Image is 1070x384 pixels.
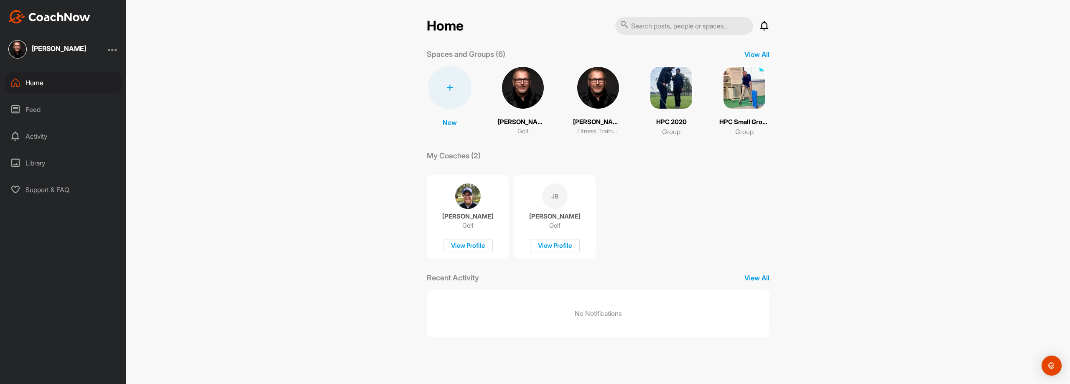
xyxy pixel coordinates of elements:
[648,66,694,137] a: HPC 2020Group
[719,117,769,127] p: HPC Small Group 20-21
[8,10,90,23] img: CoachNow
[427,48,505,60] p: Spaces and Groups (6)
[427,150,481,161] p: My Coaches (2)
[5,153,122,173] div: Library
[662,127,680,137] p: Group
[498,117,548,127] p: [PERSON_NAME]
[576,66,620,109] img: square_09804addd8abf47025ce24f68226c7f7.jpg
[615,17,753,35] input: Search posts, people or spaces...
[32,45,86,52] div: [PERSON_NAME]
[723,66,766,109] img: square_23a0dba1b26348f099365793a4185089.png
[442,212,494,221] p: [PERSON_NAME]
[517,127,529,136] p: Golf
[529,212,581,221] p: [PERSON_NAME]
[573,66,623,137] a: [PERSON_NAME]Fitness Training
[5,99,122,120] div: Feed
[8,40,27,58] img: square_09804addd8abf47025ce24f68226c7f7.jpg
[5,179,122,200] div: Support & FAQ
[501,66,545,109] img: square_09804addd8abf47025ce24f68226c7f7.jpg
[462,221,474,230] p: Golf
[5,72,122,93] div: Home
[744,273,769,283] p: View All
[498,66,548,137] a: [PERSON_NAME]Golf
[443,117,457,127] p: New
[744,49,769,59] p: View All
[735,127,754,137] p: Group
[573,117,623,127] p: [PERSON_NAME]
[443,239,493,253] div: View Profile
[549,221,560,230] p: Golf
[656,117,687,127] p: HPC 2020
[719,66,769,137] a: HPC Small Group 20-21Group
[577,127,619,136] p: Fitness Training
[5,126,122,147] div: Activity
[575,308,622,318] p: No Notifications
[530,239,580,253] div: View Profile
[455,183,481,209] img: coach avatar
[542,183,568,209] div: JB
[427,272,479,283] p: Recent Activity
[1042,356,1062,376] div: Open Intercom Messenger
[427,18,464,34] h2: Home
[650,66,693,109] img: square_1f8f61da2c894cbd7d028ace399c67fe.png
